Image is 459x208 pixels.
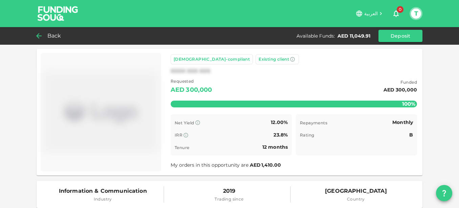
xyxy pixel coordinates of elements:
[364,11,378,17] span: العربية
[175,145,189,150] span: Tenure
[409,132,413,138] span: B
[215,186,243,196] span: 2019
[325,196,387,203] span: Country
[171,78,212,85] span: Requested
[259,57,289,62] span: Existing client
[300,120,327,125] span: Repayments
[171,162,282,168] span: My orders in this opportunity are
[337,33,370,39] div: AED 11,049.91
[392,119,413,125] span: Monthly
[397,6,403,13] span: 0
[271,119,288,125] span: 12.00%
[262,144,288,150] span: 12 months
[261,162,281,168] span: 1,410.00
[59,196,147,203] span: Industry
[378,30,422,42] button: Deposit
[215,196,243,203] span: Trading since
[389,7,403,20] button: 0
[383,79,417,86] span: Funded
[325,186,387,196] span: [GEOGRAPHIC_DATA]
[171,67,211,75] div: XXXX XXX XXX
[274,132,288,138] span: 23.8%
[175,132,182,138] span: IRR
[43,56,158,169] img: Marketplace Logo
[411,8,421,19] button: T
[174,56,250,63] div: [DEMOGRAPHIC_DATA]-compliant
[300,132,314,138] span: Rating
[436,185,452,201] button: question
[175,120,194,125] span: Net Yield
[47,31,61,41] span: Back
[297,33,335,39] div: Available Funds :
[59,186,147,196] span: Information & Communication
[250,162,261,168] span: AED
